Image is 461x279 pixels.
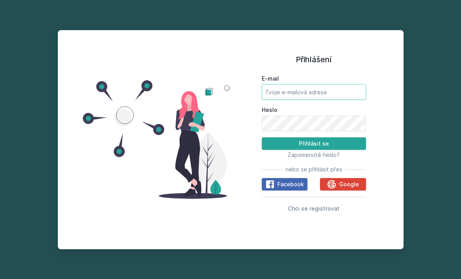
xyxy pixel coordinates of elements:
[288,151,340,158] span: Zapomenuté heslo?
[262,75,366,83] label: E-mail
[339,180,359,188] span: Google
[277,180,304,188] span: Facebook
[262,178,307,191] button: Facebook
[288,205,339,212] span: Chci se registrovat
[262,137,366,150] button: Přihlásit se
[262,106,366,114] label: Heslo
[262,54,366,65] h1: Přihlášení
[288,203,339,213] button: Chci se registrovat
[320,178,366,191] button: Google
[262,84,366,100] input: Tvoje e-mailová adresa
[286,166,342,173] span: nebo se přihlásit přes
